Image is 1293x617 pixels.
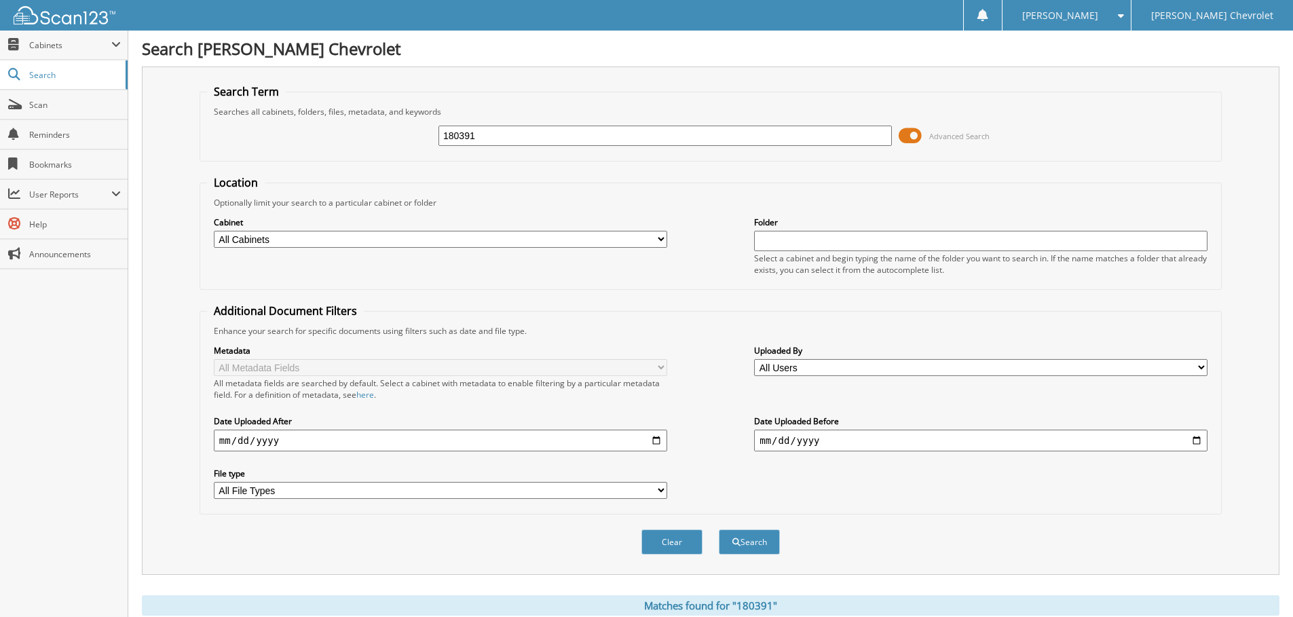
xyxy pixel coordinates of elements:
[29,189,111,200] span: User Reports
[29,39,111,51] span: Cabinets
[29,159,121,170] span: Bookmarks
[641,529,702,555] button: Clear
[929,131,990,141] span: Advanced Search
[214,217,667,228] label: Cabinet
[754,415,1207,427] label: Date Uploaded Before
[1022,12,1098,20] span: [PERSON_NAME]
[29,69,119,81] span: Search
[214,468,667,479] label: File type
[754,345,1207,356] label: Uploaded By
[754,217,1207,228] label: Folder
[207,84,286,99] legend: Search Term
[29,99,121,111] span: Scan
[14,6,115,24] img: scan123-logo-white.svg
[142,595,1279,616] div: Matches found for "180391"
[29,129,121,141] span: Reminders
[356,389,374,400] a: here
[207,325,1214,337] div: Enhance your search for specific documents using filters such as date and file type.
[214,415,667,427] label: Date Uploaded After
[142,37,1279,60] h1: Search [PERSON_NAME] Chevrolet
[214,345,667,356] label: Metadata
[207,106,1214,117] div: Searches all cabinets, folders, files, metadata, and keywords
[1151,12,1273,20] span: [PERSON_NAME] Chevrolet
[754,253,1207,276] div: Select a cabinet and begin typing the name of the folder you want to search in. If the name match...
[214,430,667,451] input: start
[207,197,1214,208] div: Optionally limit your search to a particular cabinet or folder
[754,430,1207,451] input: end
[207,303,364,318] legend: Additional Document Filters
[29,248,121,260] span: Announcements
[29,219,121,230] span: Help
[719,529,780,555] button: Search
[214,377,667,400] div: All metadata fields are searched by default. Select a cabinet with metadata to enable filtering b...
[207,175,265,190] legend: Location
[1225,552,1293,617] iframe: Chat Widget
